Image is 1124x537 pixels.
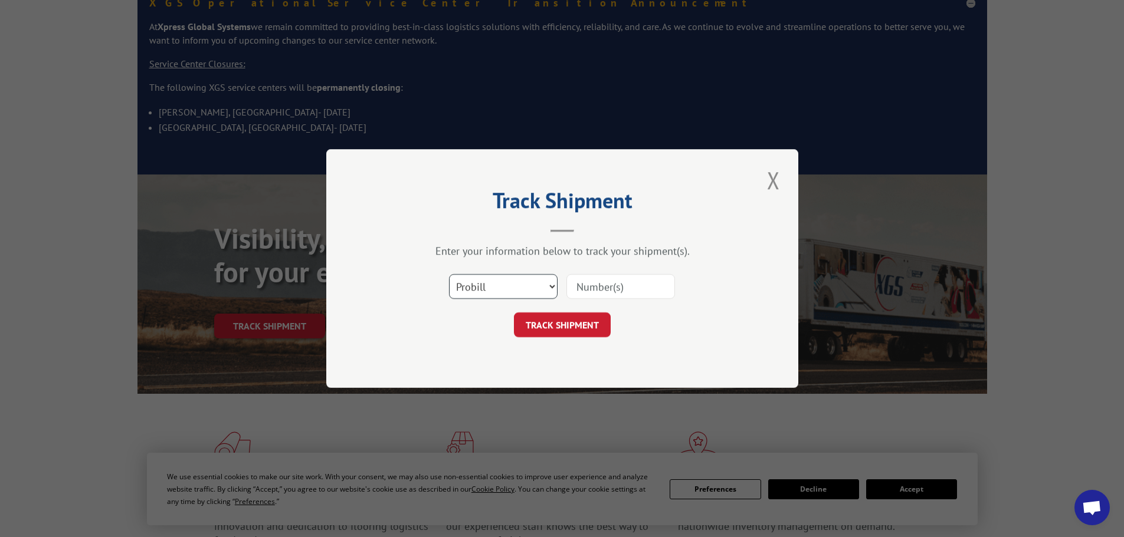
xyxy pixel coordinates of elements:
[566,274,675,299] input: Number(s)
[385,244,739,258] div: Enter your information below to track your shipment(s).
[763,164,784,196] button: Close modal
[514,312,611,337] button: TRACK SHIPMENT
[385,192,739,215] h2: Track Shipment
[1074,490,1110,525] a: Open chat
